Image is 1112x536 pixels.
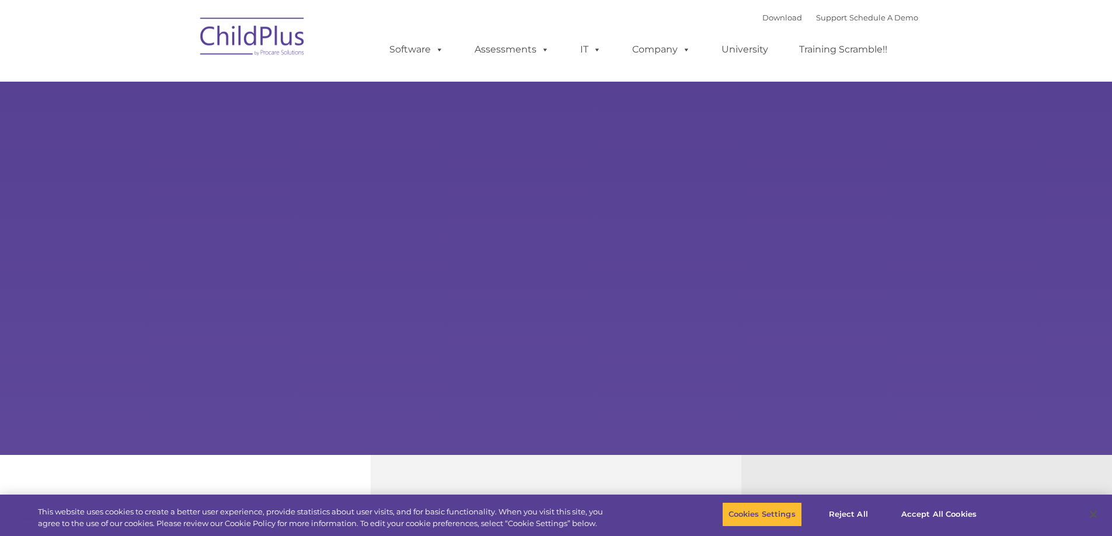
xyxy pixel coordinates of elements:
a: University [710,38,780,61]
a: Support [816,13,847,22]
a: Schedule A Demo [849,13,918,22]
font: | [762,13,918,22]
a: Company [621,38,702,61]
div: This website uses cookies to create a better user experience, provide statistics about user visit... [38,506,612,529]
a: IT [569,38,613,61]
button: Close [1080,502,1106,527]
button: Reject All [812,502,885,527]
a: Download [762,13,802,22]
a: Assessments [463,38,561,61]
button: Accept All Cookies [895,502,983,527]
a: Training Scramble!! [787,38,899,61]
img: ChildPlus by Procare Solutions [194,9,311,68]
a: Software [378,38,455,61]
button: Cookies Settings [722,502,802,527]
